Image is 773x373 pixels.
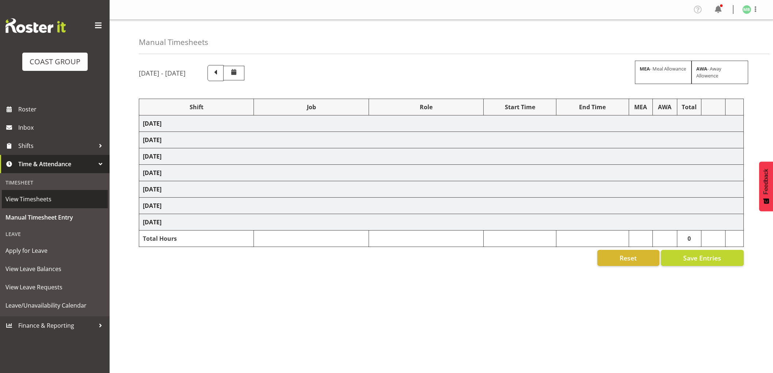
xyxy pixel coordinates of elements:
div: - Away Allowence [692,61,748,84]
div: Timesheet [2,175,108,190]
a: View Leave Requests [2,278,108,296]
td: [DATE] [139,181,744,198]
a: Leave/Unavailability Calendar [2,296,108,315]
span: View Leave Requests [5,282,104,293]
td: [DATE] [139,115,744,132]
div: End Time [560,103,625,111]
div: Leave [2,227,108,241]
h5: [DATE] - [DATE] [139,69,186,77]
strong: MEA [640,65,650,72]
span: View Timesheets [5,194,104,205]
div: - Meal Allowance [635,61,692,84]
span: Apply for Leave [5,245,104,256]
span: Manual Timesheet Entry [5,212,104,223]
td: [DATE] [139,165,744,181]
a: View Leave Balances [2,260,108,278]
img: mike-bullock1158.jpg [742,5,751,14]
div: COAST GROUP [30,56,80,67]
div: AWA [656,103,673,111]
span: Reset [620,253,637,263]
td: [DATE] [139,148,744,165]
button: Feedback - Show survey [759,161,773,211]
div: Role [373,103,480,111]
strong: AWA [696,65,707,72]
span: Save Entries [683,253,721,263]
div: Job [258,103,365,111]
td: [DATE] [139,214,744,231]
span: Feedback [763,169,769,194]
span: Shifts [18,140,95,151]
td: Total Hours [139,231,254,247]
button: Save Entries [661,250,744,266]
div: Shift [143,103,250,111]
h4: Manual Timesheets [139,38,208,46]
span: Time & Attendance [18,159,95,170]
span: View Leave Balances [5,263,104,274]
span: Roster [18,104,106,115]
img: Rosterit website logo [5,18,66,33]
button: Reset [597,250,659,266]
a: View Timesheets [2,190,108,208]
td: 0 [677,231,701,247]
td: [DATE] [139,132,744,148]
span: Inbox [18,122,106,133]
td: [DATE] [139,198,744,214]
a: Manual Timesheet Entry [2,208,108,227]
div: Start Time [487,103,552,111]
span: Finance & Reporting [18,320,95,331]
span: Leave/Unavailability Calendar [5,300,104,311]
div: Total [681,103,697,111]
div: MEA [633,103,649,111]
a: Apply for Leave [2,241,108,260]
